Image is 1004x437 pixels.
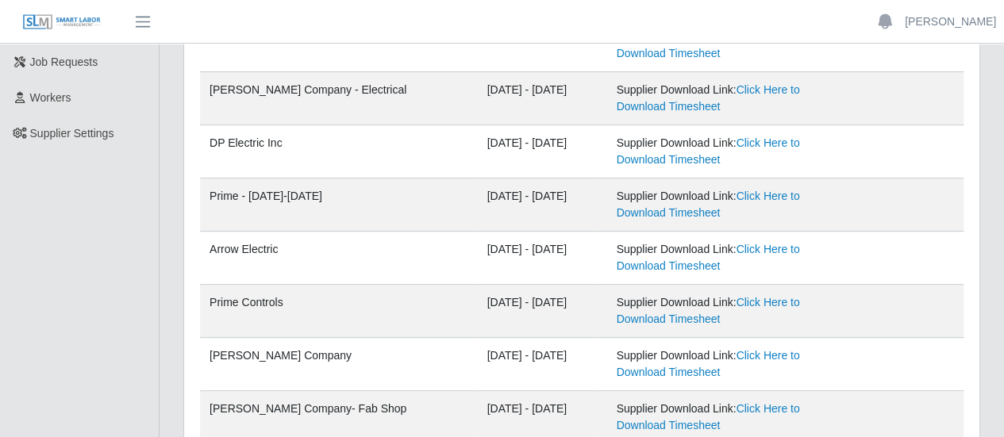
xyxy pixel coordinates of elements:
[616,401,825,434] div: Supplier Download Link:
[616,349,799,378] a: Click Here to Download Timesheet
[616,188,825,221] div: Supplier Download Link:
[477,19,594,72] td: [DATE] - [DATE]
[477,72,594,125] td: [DATE] - [DATE]
[616,190,799,219] a: Click Here to Download Timesheet
[616,136,799,166] a: Click Here to Download Timesheet
[616,243,799,272] a: Click Here to Download Timesheet
[200,285,477,338] td: Prime Controls
[616,402,799,431] a: Click Here to Download Timesheet
[30,127,114,140] span: Supplier Settings
[616,296,799,325] a: Click Here to Download Timesheet
[200,72,477,125] td: [PERSON_NAME] Company - Electrical
[616,83,799,113] a: Click Here to Download Timesheet
[477,125,594,178] td: [DATE] - [DATE]
[200,19,477,72] td: [PERSON_NAME] Company- Fab Shop
[616,294,825,328] div: Supplier Download Link:
[477,338,594,391] td: [DATE] - [DATE]
[477,285,594,338] td: [DATE] - [DATE]
[905,13,996,30] a: [PERSON_NAME]
[30,91,71,104] span: Workers
[22,13,102,31] img: SLM Logo
[30,56,98,68] span: Job Requests
[477,232,594,285] td: [DATE] - [DATE]
[200,338,477,391] td: [PERSON_NAME] Company
[477,178,594,232] td: [DATE] - [DATE]
[200,178,477,232] td: Prime - [DATE]-[DATE]
[616,135,825,168] div: Supplier Download Link:
[616,29,825,62] div: Supplier Download Link:
[200,232,477,285] td: Arrow Electric
[616,347,825,381] div: Supplier Download Link:
[200,125,477,178] td: DP Electric Inc
[616,241,825,274] div: Supplier Download Link:
[616,82,825,115] div: Supplier Download Link:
